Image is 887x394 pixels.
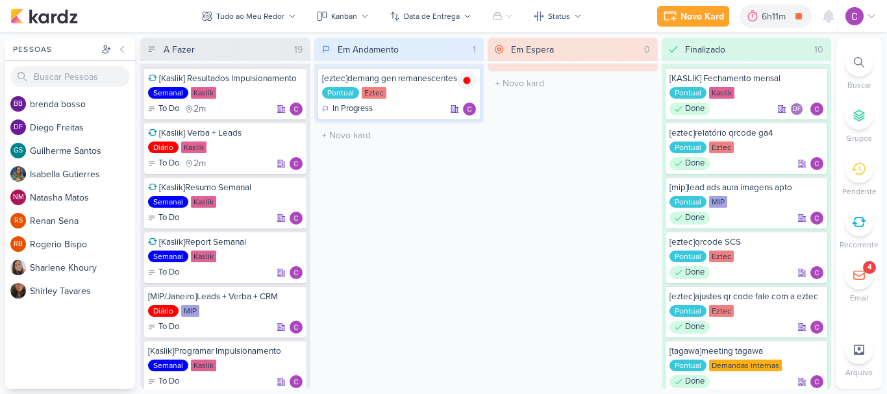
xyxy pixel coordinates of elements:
[709,305,734,317] div: Eztec
[194,105,206,114] span: 2m
[14,241,23,248] p: RB
[148,345,303,357] div: [Kaslik]Programar Impulsionamento
[184,103,206,116] div: último check-in há 2 meses
[30,121,135,134] div: D i e g o F r e i t a s
[685,375,705,388] p: Done
[148,73,303,84] div: [Kaslik] Resultados Impulsionamento
[322,103,373,116] div: In Progress
[669,73,824,84] div: [KASLIK] Fechamento mensal
[669,212,710,225] div: Done
[10,190,26,205] div: Natasha Matos
[148,251,188,262] div: Semanal
[685,103,705,116] p: Done
[14,217,23,225] p: RS
[10,213,26,228] div: Renan Sena
[810,212,823,225] img: Carlos Lima
[290,375,303,388] div: Responsável: Carlos Lima
[669,157,710,170] div: Done
[840,239,879,251] p: Recorrente
[158,157,179,170] p: To Do
[810,375,823,388] img: Carlos Lima
[148,360,188,371] div: Semanal
[290,157,303,170] div: Responsável: Carlos Lima
[362,87,386,99] div: Eztec
[793,106,801,113] p: DF
[322,87,359,99] div: Pontual
[846,132,872,144] p: Grupos
[681,10,724,23] div: Novo Kard
[836,48,882,91] li: Ctrl + F
[762,10,790,23] div: 6h11m
[709,87,734,99] div: Kaslik
[10,96,26,112] div: brenda bosso
[148,182,303,193] div: [Kaslik]Resumo Semanal
[158,266,179,279] p: To Do
[845,7,864,25] img: Carlos Lima
[709,142,734,153] div: Eztec
[845,367,873,378] p: Arquivo
[14,101,23,108] p: bb
[810,103,823,116] img: Carlos Lima
[148,266,179,279] div: To Do
[148,103,179,116] div: To Do
[158,212,179,225] p: To Do
[290,375,303,388] img: Carlos Lima
[810,157,823,170] div: Responsável: Carlos Lima
[148,212,179,225] div: To Do
[669,266,710,279] div: Done
[10,236,26,252] div: Rogerio Bispo
[809,43,829,56] div: 10
[30,284,135,298] div: S h i r l e y T a v a r e s
[669,251,706,262] div: Pontual
[158,321,179,334] p: To Do
[669,375,710,388] div: Done
[30,191,135,204] div: N a t a s h a M a t o s
[148,196,188,208] div: Semanal
[790,103,806,116] div: Colaboradores: Diego Freitas
[850,292,869,304] p: Email
[463,103,476,116] img: Carlos Lima
[639,43,655,56] div: 0
[709,360,782,371] div: Demandas internas
[290,321,303,334] div: Responsável: Carlos Lima
[810,212,823,225] div: Responsável: Carlos Lima
[30,167,135,181] div: I s a b e l l a G u t i e r r e s
[10,43,99,55] div: Pessoas
[669,142,706,153] div: Pontual
[669,196,706,208] div: Pontual
[30,261,135,275] div: S h a r l e n e K h o u r y
[164,43,195,56] div: A Fazer
[191,196,216,208] div: Kaslik
[181,142,206,153] div: Kaslik
[148,305,179,317] div: Diário
[669,182,824,193] div: [mip]lead ads aura imagens apto
[148,236,303,248] div: [Kaslik]Report Semanal
[332,103,373,116] p: In Progress
[148,127,303,139] div: [Kaslik] Verba + Leads
[669,345,824,357] div: [tagawa]meeting tagawa
[10,166,26,182] img: Isabella Gutierres
[685,157,705,170] p: Done
[13,194,24,201] p: NM
[10,119,26,135] div: Diego Freitas
[847,79,871,91] p: Buscar
[194,159,206,168] span: 2m
[290,321,303,334] img: Carlos Lima
[290,266,303,279] div: Responsável: Carlos Lima
[669,236,824,248] div: [eztec]qrcode SCS
[669,291,824,302] div: [eztec]ajustes qr code fale com a eztec
[317,126,482,145] input: + Novo kard
[669,321,710,334] div: Done
[290,212,303,225] img: Carlos Lima
[148,87,188,99] div: Semanal
[790,103,803,116] div: Diego Freitas
[10,66,130,87] input: Buscar Pessoas
[810,157,823,170] img: Carlos Lima
[511,43,554,56] div: Em Espera
[669,127,824,139] div: [eztec]relatório qrcode ga4
[10,260,26,275] img: Sharlene Khoury
[14,124,23,131] p: DF
[810,375,823,388] div: Responsável: Carlos Lima
[158,375,179,388] p: To Do
[709,251,734,262] div: Eztec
